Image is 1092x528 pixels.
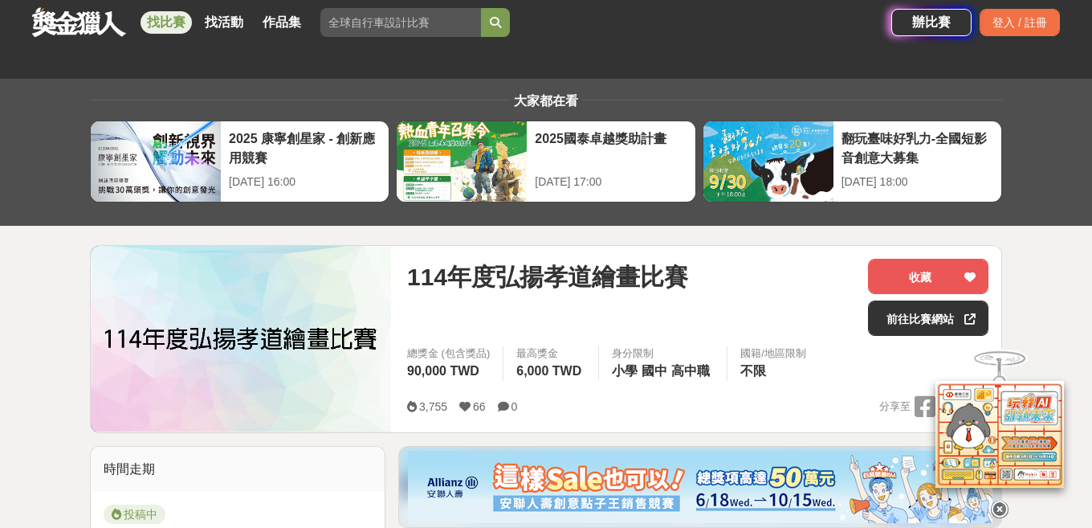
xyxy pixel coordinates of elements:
[419,400,447,413] span: 3,755
[104,505,165,524] span: 投稿中
[935,371,1064,478] img: d2146d9a-e6f6-4337-9592-8cefde37ba6b.png
[510,94,582,108] span: 大家都在看
[141,11,192,34] a: 找比賽
[229,129,381,166] div: 2025 康寧創星家 - 創新應用競賽
[407,259,688,295] span: 114年度弘揚孝道繪畫比賽
[91,246,391,432] img: Cover Image
[408,451,992,523] img: dcc59076-91c0-4acb-9c6b-a1d413182f46.png
[511,400,518,413] span: 0
[535,129,687,166] div: 2025國泰卓越獎助計畫
[879,395,911,419] span: 分享至
[891,9,972,36] a: 辦比賽
[229,174,381,190] div: [DATE] 16:00
[868,259,988,294] button: 收藏
[535,174,687,190] div: [DATE] 17:00
[90,121,389,203] a: 2025 康寧創星家 - 創新應用競賽[DATE] 16:00
[980,9,1060,36] div: 登入 / 註冊
[516,364,581,378] span: 6,000 TWD
[740,346,806,362] div: 國籍/地區限制
[612,346,714,362] div: 身分限制
[642,364,667,378] span: 國中
[516,346,585,362] span: 最高獎金
[740,364,766,378] span: 不限
[473,400,486,413] span: 66
[407,364,479,378] span: 90,000 TWD
[841,174,993,190] div: [DATE] 18:00
[320,8,481,37] input: 全球自行車設計比賽
[703,121,1002,203] a: 翻玩臺味好乳力-全國短影音創意大募集[DATE] 18:00
[671,364,710,378] span: 高中職
[407,346,490,362] span: 總獎金 (包含獎品)
[198,11,250,34] a: 找活動
[612,364,638,378] span: 小學
[868,301,988,336] a: 前往比賽網站
[91,447,385,492] div: 時間走期
[256,11,308,34] a: 作品集
[396,121,695,203] a: 2025國泰卓越獎助計畫[DATE] 17:00
[841,129,993,166] div: 翻玩臺味好乳力-全國短影音創意大募集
